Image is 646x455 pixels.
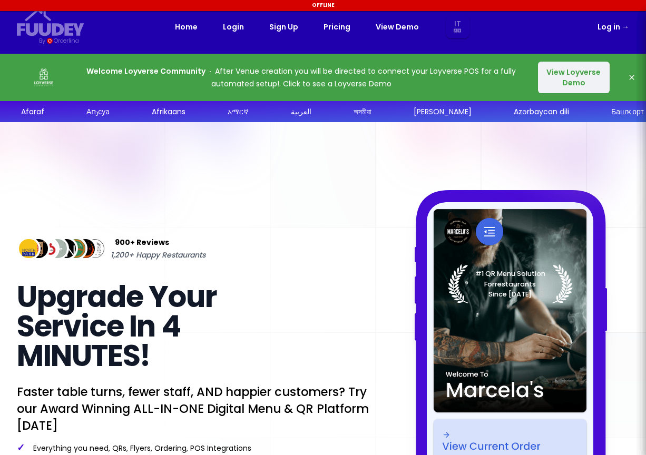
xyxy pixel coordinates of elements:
a: Sign Up [269,21,298,33]
span: 900+ Reviews [115,236,169,249]
span: 1,200+ Happy Restaurants [111,249,205,261]
img: Review Img [83,237,106,261]
span: → [622,22,629,32]
img: Review Img [17,237,41,261]
img: Laurel [448,264,573,303]
p: Everything you need, QRs, Flyers, Ordering, POS Integrations [17,442,371,453]
a: View Demo [376,21,419,33]
a: Log in [598,21,629,33]
a: Login [223,21,244,33]
div: Afrikaans [150,106,184,117]
svg: {/* Added fill="currentColor" here */} {/* This rectangle defines the background. Its explicit fi... [17,8,84,36]
img: Review Img [26,237,50,261]
span: Upgrade Your Service In 4 MINUTES! [17,276,217,377]
a: Pricing [324,21,350,33]
img: Review Img [36,237,60,261]
div: Afaraf [19,106,43,117]
div: Offline [2,2,644,9]
div: অসমীয়া [352,106,370,117]
div: Azərbaycan dili [512,106,567,117]
button: View Loyverse Demo [538,62,610,93]
div: Orderlina [54,36,79,45]
div: العربية [289,106,310,117]
img: Review Img [74,237,97,261]
p: Faster table turns, fewer staff, AND happier customers? Try our Award Winning ALL-IN-ONE Digital ... [17,383,371,434]
img: Review Img [55,237,79,261]
span: ✓ [17,441,25,454]
div: [PERSON_NAME] [412,106,470,117]
img: Review Img [64,237,88,261]
p: After Venue creation you will be directed to connect your Loyverse POS for a fully automated setu... [80,65,523,90]
a: Home [175,21,198,33]
div: By [39,36,45,45]
img: Review Img [45,237,69,261]
strong: Welcome Loyverse Community [86,66,205,76]
div: አማርኛ [226,106,247,117]
div: Аҧсуа [85,106,108,117]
